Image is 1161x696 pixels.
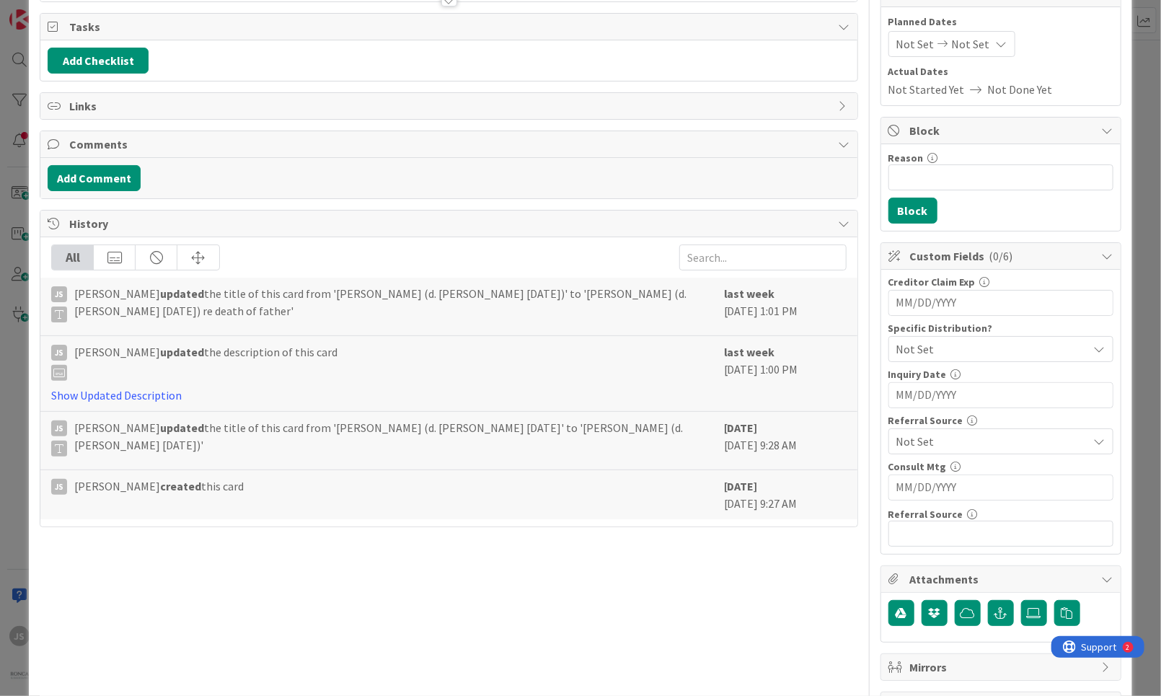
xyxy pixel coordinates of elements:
input: MM/DD/YYYY [896,291,1105,315]
div: All [52,245,94,270]
span: Planned Dates [888,14,1113,30]
div: Inquiry Date [888,369,1113,379]
span: Not Started Yet [888,81,965,98]
div: JS [51,345,67,361]
span: [PERSON_NAME] this card [74,477,244,495]
a: Show Updated Description [51,388,182,402]
b: created [160,479,201,493]
b: updated [160,345,204,359]
span: Tasks [69,18,831,35]
label: Referral Source [888,508,963,521]
span: Not Done Yet [988,81,1053,98]
span: Actual Dates [888,64,1113,79]
div: Specific Distribution? [888,323,1113,333]
div: JS [51,479,67,495]
b: last week [724,345,775,359]
b: updated [160,286,204,301]
input: Search... [679,245,847,270]
span: Not Set [896,433,1088,450]
b: last week [724,286,775,301]
span: Links [69,97,831,115]
span: Support [30,2,66,19]
label: Reason [888,151,924,164]
span: Not Set [896,35,935,53]
span: Mirrors [910,658,1095,676]
b: [DATE] [724,420,758,435]
div: Consult Mtg [888,462,1113,472]
div: 2 [75,6,79,17]
button: Add Comment [48,165,141,191]
span: [PERSON_NAME] the description of this card [74,343,337,381]
div: [DATE] 9:28 AM [724,419,847,462]
div: JS [51,420,67,436]
span: Not Set [896,340,1088,358]
span: History [69,215,831,232]
span: Block [910,122,1095,139]
span: Attachments [910,571,1095,588]
div: [DATE] 1:00 PM [724,343,847,404]
div: [DATE] 1:01 PM [724,285,847,328]
span: [PERSON_NAME] the title of this card from '[PERSON_NAME] (d. [PERSON_NAME] [DATE])' to '[PERSON_N... [74,285,717,322]
span: Not Set [952,35,990,53]
span: ( 0/6 ) [989,249,1013,263]
button: Add Checklist [48,48,149,74]
input: MM/DD/YYYY [896,475,1105,500]
b: updated [160,420,204,435]
div: Creditor Claim Exp [888,277,1113,287]
span: Custom Fields [910,247,1095,265]
div: [DATE] 9:27 AM [724,477,847,512]
b: [DATE] [724,479,758,493]
span: [PERSON_NAME] the title of this card from '[PERSON_NAME] (d. [PERSON_NAME] [DATE]' to '[PERSON_NA... [74,419,717,457]
span: Comments [69,136,831,153]
div: Referral Source [888,415,1113,426]
button: Block [888,198,937,224]
input: MM/DD/YYYY [896,383,1105,408]
div: JS [51,286,67,302]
